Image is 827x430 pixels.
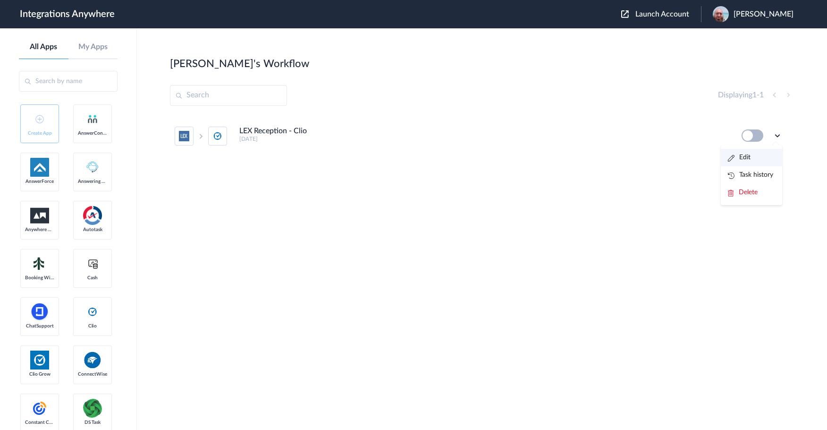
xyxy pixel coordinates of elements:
img: blob [713,6,729,22]
span: ChatSupport [25,323,54,329]
span: DS Task [78,420,107,425]
img: answerconnect-logo.svg [87,113,98,125]
button: Launch Account [621,10,701,19]
img: af-app-logo.svg [30,158,49,177]
span: Delete [739,189,758,196]
span: Constant Contact [25,420,54,425]
img: autotask.png [83,206,102,225]
span: Answering Service [78,179,107,184]
span: Booking Widget [25,275,54,281]
input: Search by name [19,71,118,92]
span: Create App [25,130,54,136]
a: Task history [728,172,773,178]
a: All Apps [19,43,68,52]
span: AnswerForce [25,179,54,184]
img: cash-logo.svg [87,258,99,269]
span: Launch Account [635,10,689,18]
span: Anywhere Works [25,227,54,232]
span: [PERSON_NAME] [734,10,793,19]
img: chatsupport-icon.svg [30,302,49,321]
h4: Displaying - [718,91,764,100]
img: connectwise.png [83,351,102,369]
span: Clio [78,323,107,329]
h4: LEX Reception - Clio [239,127,307,136]
span: AnswerConnect [78,130,107,136]
a: Edit [728,154,751,161]
h5: [DATE] [239,136,729,142]
img: constant-contact.svg [30,399,49,418]
span: 1 [752,91,757,99]
span: Clio Grow [25,371,54,377]
h1: Integrations Anywhere [20,9,115,20]
span: ConnectWise [78,371,107,377]
span: Cash [78,275,107,281]
span: Autotask [78,227,107,232]
img: add-icon.svg [35,115,44,123]
span: 1 [759,91,764,99]
img: distributedSource.png [83,399,102,418]
img: clio-logo.svg [87,306,98,318]
input: Search [170,85,287,106]
img: launch-acct-icon.svg [621,10,629,18]
img: Clio.jpg [30,351,49,370]
a: My Apps [68,43,118,52]
img: Setmore_Logo.svg [30,255,49,272]
img: aww.png [30,208,49,224]
img: Answering_service.png [83,158,102,177]
h2: [PERSON_NAME]'s Workflow [170,58,309,70]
